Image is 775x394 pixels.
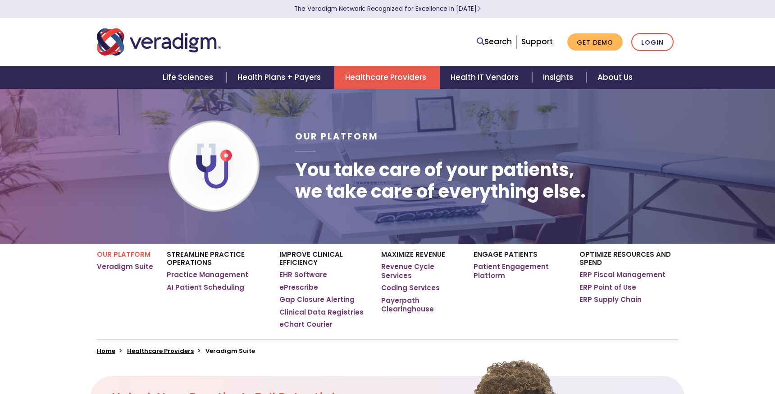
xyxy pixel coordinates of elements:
[440,66,532,89] a: Health IT Vendors
[279,308,364,317] a: Clinical Data Registries
[295,130,378,143] span: Our Platform
[567,33,623,51] a: Get Demo
[381,296,460,314] a: Payerpath Clearinghouse
[381,262,460,280] a: Revenue Cycle Services
[279,295,355,304] a: Gap Closure Alerting
[152,66,227,89] a: Life Sciences
[279,320,333,329] a: eChart Courier
[477,36,512,48] a: Search
[477,5,481,13] span: Learn More
[579,270,666,279] a: ERP Fiscal Management
[97,262,153,271] a: Veradigm Suite
[521,36,553,47] a: Support
[227,66,334,89] a: Health Plans + Payers
[279,270,327,279] a: EHR Software
[295,159,586,202] h1: You take care of your patients, we take care of everything else.
[631,33,674,51] a: Login
[97,347,115,355] a: Home
[334,66,440,89] a: Healthcare Providers
[127,347,194,355] a: Healthcare Providers
[97,27,221,57] img: Veradigm logo
[474,262,566,280] a: Patient Engagement Platform
[579,283,636,292] a: ERP Point of Use
[279,283,318,292] a: ePrescribe
[579,295,642,304] a: ERP Supply Chain
[532,66,587,89] a: Insights
[294,5,481,13] a: The Veradigm Network: Recognized for Excellence in [DATE]Learn More
[167,283,244,292] a: AI Patient Scheduling
[381,283,440,292] a: Coding Services
[167,270,248,279] a: Practice Management
[587,66,643,89] a: About Us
